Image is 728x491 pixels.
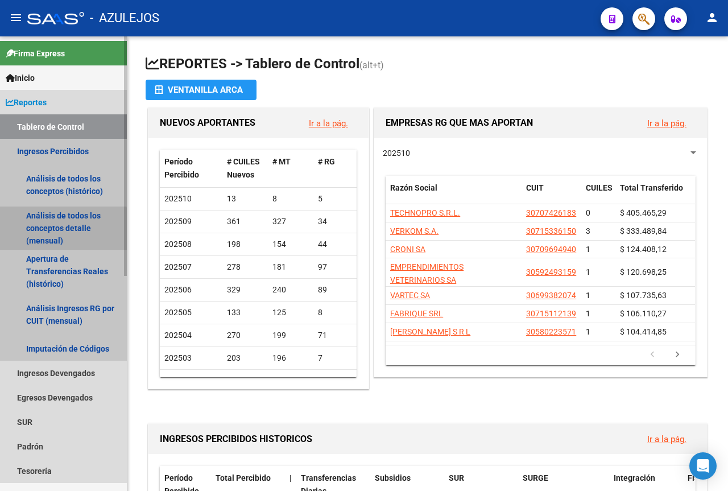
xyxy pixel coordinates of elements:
[620,291,667,300] span: $ 107.735,63
[216,473,271,482] span: Total Percibido
[689,452,717,480] div: Open Intercom Messenger
[164,240,192,249] span: 202508
[227,374,263,387] div: 3
[586,267,590,277] span: 1
[164,262,192,271] span: 202507
[164,353,192,362] span: 202503
[227,329,263,342] div: 270
[6,47,65,60] span: Firma Express
[146,80,257,100] button: Ventanilla ARCA
[390,327,470,336] span: [PERSON_NAME] S R L
[526,183,544,192] span: CUIT
[164,376,192,385] span: 202502
[155,80,247,100] div: Ventanilla ARCA
[164,308,192,317] span: 202505
[526,245,576,254] span: 30709694940
[586,226,590,236] span: 3
[318,352,354,365] div: 7
[526,291,576,300] span: 30699382074
[390,262,464,284] span: EMPRENDIMIENTOS VETERINARIOS SA
[268,150,313,187] datatable-header-cell: # MT
[272,157,291,166] span: # MT
[6,96,47,109] span: Reportes
[581,176,615,213] datatable-header-cell: CUILES
[386,176,522,213] datatable-header-cell: Razón Social
[586,309,590,318] span: 1
[164,194,192,203] span: 202510
[449,473,464,482] span: SUR
[318,306,354,319] div: 8
[318,374,354,387] div: 3
[614,473,655,482] span: Integración
[620,267,667,277] span: $ 120.698,25
[227,238,263,251] div: 198
[318,157,335,166] span: # RG
[383,148,410,158] span: 202510
[390,208,460,217] span: TECHNOPRO S.R.L.
[526,267,576,277] span: 30592493159
[272,283,309,296] div: 240
[375,473,411,482] span: Subsidios
[615,176,695,213] datatable-header-cell: Total Transferido
[359,60,384,71] span: (alt+t)
[705,11,719,24] mat-icon: person
[160,117,255,128] span: NUEVOS APORTANTES
[586,208,590,217] span: 0
[647,118,686,129] a: Ir a la pág.
[160,434,312,444] span: INGRESOS PERCIBIDOS HISTORICOS
[638,428,696,449] button: Ir a la pág.
[272,238,309,251] div: 154
[164,285,192,294] span: 202506
[272,261,309,274] div: 181
[390,226,439,236] span: VERKOM S.A.
[318,215,354,228] div: 34
[272,215,309,228] div: 327
[586,183,613,192] span: CUILES
[90,6,159,31] span: - AZULEJOS
[620,226,667,236] span: $ 333.489,84
[309,118,348,129] a: Ir a la pág.
[647,434,686,444] a: Ir a la pág.
[272,329,309,342] div: 199
[620,309,667,318] span: $ 106.110,27
[300,113,357,134] button: Ir a la pág.
[526,327,576,336] span: 30580223571
[526,226,576,236] span: 30715336150
[318,329,354,342] div: 71
[9,11,23,24] mat-icon: menu
[227,352,263,365] div: 203
[620,245,667,254] span: $ 124.408,12
[390,245,425,254] span: CRONI SA
[164,157,199,179] span: Período Percibido
[227,261,263,274] div: 278
[638,113,696,134] button: Ir a la pág.
[227,192,263,205] div: 13
[390,309,443,318] span: FABRIQUE SRL
[642,349,663,361] a: go to previous page
[272,192,309,205] div: 8
[667,349,688,361] a: go to next page
[164,217,192,226] span: 202509
[272,352,309,365] div: 196
[164,331,192,340] span: 202504
[620,327,667,336] span: $ 104.414,85
[522,176,581,213] datatable-header-cell: CUIT
[318,283,354,296] div: 89
[160,150,222,187] datatable-header-cell: Período Percibido
[318,238,354,251] div: 44
[526,309,576,318] span: 30715112139
[227,215,263,228] div: 361
[227,306,263,319] div: 133
[6,72,35,84] span: Inicio
[390,291,430,300] span: VARTEC SA
[586,327,590,336] span: 1
[586,291,590,300] span: 1
[313,150,359,187] datatable-header-cell: # RG
[222,150,268,187] datatable-header-cell: # CUILES Nuevos
[620,183,683,192] span: Total Transferido
[318,192,354,205] div: 5
[586,245,590,254] span: 1
[272,374,309,387] div: 0
[227,283,263,296] div: 329
[227,157,260,179] span: # CUILES Nuevos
